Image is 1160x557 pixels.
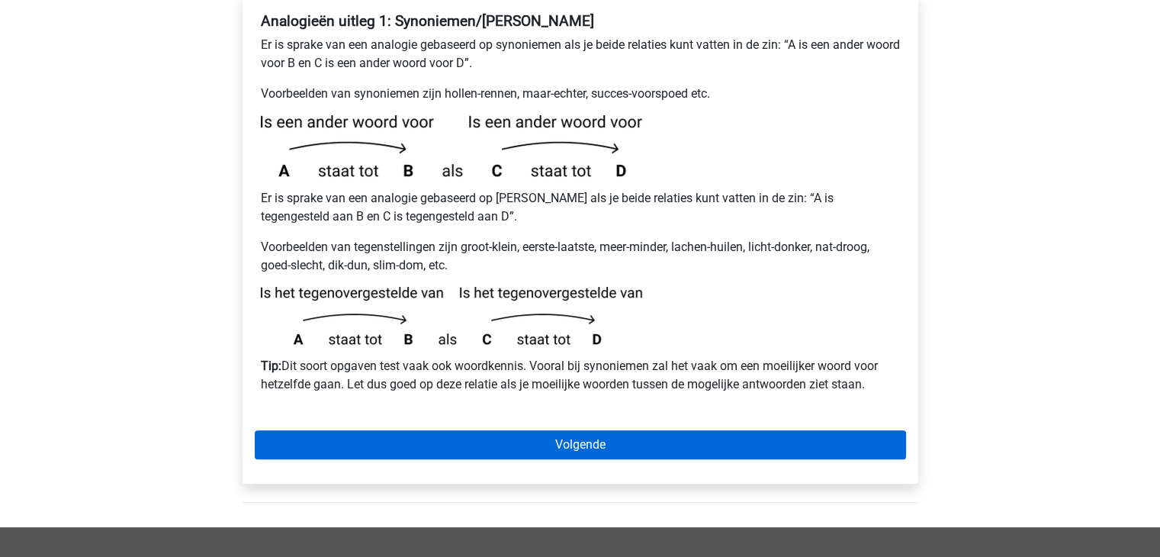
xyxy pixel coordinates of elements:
img: analogies_pattern1.png [261,115,642,177]
p: Er is sprake van een analogie gebaseerd op [PERSON_NAME] als je beide relaties kunt vatten in de ... [261,189,900,226]
p: Er is sprake van een analogie gebaseerd op synoniemen als je beide relaties kunt vatten in de zin... [261,36,900,72]
img: analogies_pattern1_2.png [261,287,642,345]
b: Tip: [261,359,281,373]
a: Volgende [255,430,906,459]
p: Dit soort opgaven test vaak ook woordkennis. Vooral bij synoniemen zal het vaak om een moeilijker... [261,357,900,394]
b: Analogieën uitleg 1: Synoniemen/[PERSON_NAME] [261,12,594,30]
p: Voorbeelden van synoniemen zijn hollen-rennen, maar-echter, succes-voorspoed etc. [261,85,900,103]
p: Voorbeelden van tegenstellingen zijn groot-klein, eerste-laatste, meer-minder, lachen-huilen, lic... [261,238,900,275]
